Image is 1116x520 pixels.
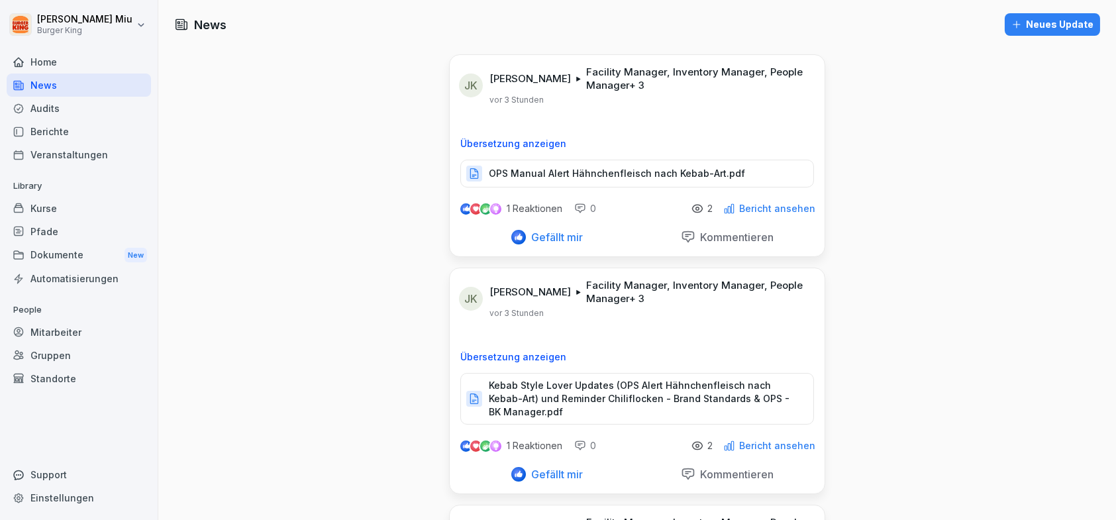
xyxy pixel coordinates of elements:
[489,286,571,299] p: [PERSON_NAME]
[7,486,151,509] a: Einstellungen
[7,321,151,344] a: Mitarbeiter
[37,26,132,35] p: Burger King
[459,74,483,97] div: JK
[1005,13,1100,36] button: Neues Update
[586,66,809,92] p: Facility Manager, Inventory Manager, People Manager + 3
[7,97,151,120] a: Audits
[460,396,814,409] a: Kebab Style Lover Updates (OPS Alert Hähnchenfleisch nach Kebab-Art) und Reminder Chiliflocken - ...
[7,344,151,367] a: Gruppen
[707,203,713,214] p: 2
[460,138,814,149] p: Übersetzung anzeigen
[7,197,151,220] a: Kurse
[526,231,583,244] p: Gefällt mir
[37,14,132,25] p: [PERSON_NAME] Miu
[480,441,491,452] img: celebrate
[739,203,815,214] p: Bericht ansehen
[7,50,151,74] a: Home
[7,367,151,390] a: Standorte
[489,308,544,319] p: vor 3 Stunden
[489,167,745,180] p: OPS Manual Alert Hähnchenfleisch nach Kebab-Art.pdf
[460,352,814,362] p: Übersetzung anzeigen
[490,440,501,452] img: inspiring
[507,441,562,451] p: 1 Reaktionen
[489,72,571,85] p: [PERSON_NAME]
[574,202,596,215] div: 0
[1011,17,1093,32] div: Neues Update
[7,176,151,197] p: Library
[7,463,151,486] div: Support
[471,204,481,214] img: love
[7,120,151,143] a: Berichte
[7,243,151,268] div: Dokumente
[459,287,483,311] div: JK
[461,441,472,451] img: like
[461,203,472,214] img: like
[125,248,147,263] div: New
[507,203,562,214] p: 1 Reaktionen
[7,143,151,166] a: Veranstaltungen
[460,171,814,184] a: OPS Manual Alert Hähnchenfleisch nach Kebab-Art.pdf
[7,267,151,290] a: Automatisierungen
[695,468,774,481] p: Kommentieren
[739,441,815,451] p: Bericht ansehen
[7,243,151,268] a: DokumenteNew
[490,203,501,215] img: inspiring
[574,439,596,452] div: 0
[489,379,800,419] p: Kebab Style Lover Updates (OPS Alert Hähnchenfleisch nach Kebab-Art) und Reminder Chiliflocken - ...
[480,203,491,215] img: celebrate
[586,279,809,305] p: Facility Manager, Inventory Manager, People Manager + 3
[489,95,544,105] p: vor 3 Stunden
[194,16,227,34] h1: News
[695,231,774,244] p: Kommentieren
[7,74,151,97] a: News
[526,468,583,481] p: Gefällt mir
[7,299,151,321] p: People
[7,220,151,243] a: Pfade
[707,441,713,451] p: 2
[471,441,481,451] img: love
